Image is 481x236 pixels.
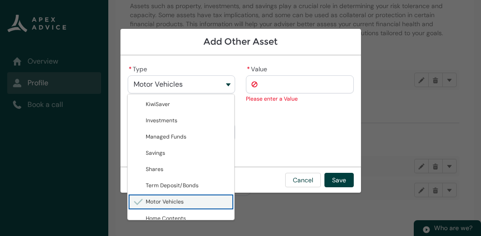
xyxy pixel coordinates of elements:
abbr: required [247,65,250,73]
span: Investments [146,117,177,124]
div: Type [127,94,235,220]
span: Shares [146,166,163,173]
div: Please enter a Value [246,94,354,103]
h1: Add Other Asset [128,36,354,47]
span: Managed Funds [146,133,186,140]
span: Savings [146,149,165,157]
span: KiwiSaver [146,101,170,108]
button: Cancel [285,173,321,187]
span: Motor Vehicles [134,80,183,88]
button: Save [324,173,354,187]
abbr: required [129,65,132,73]
button: Type [128,75,236,93]
label: Type [128,63,151,74]
label: Value [246,63,271,74]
